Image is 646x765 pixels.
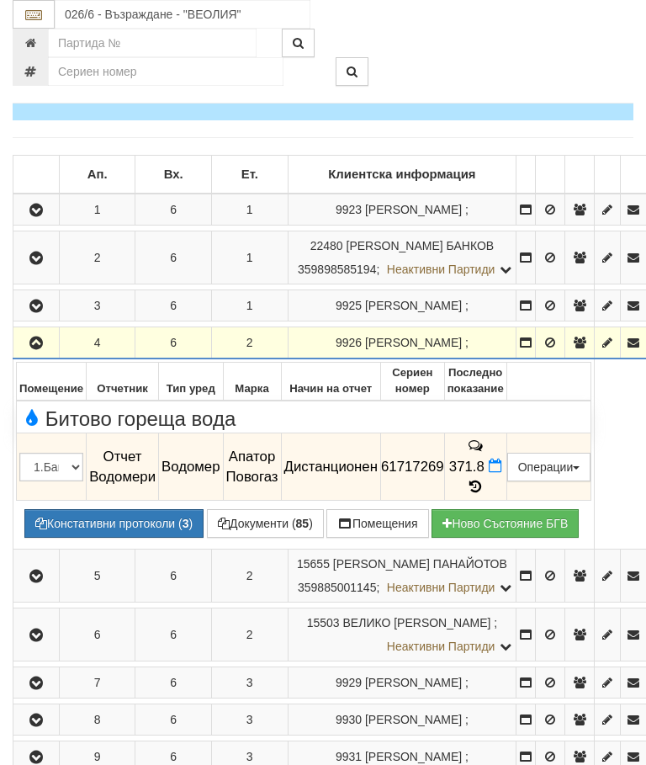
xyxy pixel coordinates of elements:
button: Помещения [326,509,429,538]
span: 1 [246,299,253,312]
button: Констативни протоколи (3) [24,509,204,538]
span: История на показанията [466,479,484,495]
button: Операции [507,453,591,481]
td: Ет.: No sort applied, sorting is disabled [211,156,288,194]
b: 3 [183,517,189,530]
span: Партида № [336,676,362,689]
td: 6 [135,608,212,661]
td: : No sort applied, sorting is disabled [595,156,621,194]
td: ; [288,327,516,359]
td: Апатор Повогаз [223,433,281,501]
button: Новo Състояние БГВ [432,509,579,538]
span: Партида № [336,299,362,312]
span: [PERSON_NAME] БАНКОВ [347,239,495,252]
span: Партида № [336,750,362,763]
td: 5 [59,549,135,602]
span: [PERSON_NAME] [365,203,462,216]
th: Помещение [17,363,87,401]
td: 8 [59,704,135,735]
span: Партида № [297,557,330,571]
td: 6 [135,704,212,735]
span: [PERSON_NAME] [365,336,462,349]
span: Неактивни Партиди [387,581,495,594]
span: 371.8 [449,459,484,475]
td: 1 [59,194,135,226]
i: Нов Отчет към 29/08/2025 [489,459,502,473]
td: Ап.: No sort applied, sorting is disabled [59,156,135,194]
td: ; [288,194,516,226]
span: Неактивни Партиди [387,263,495,276]
th: Сериен номер [380,363,444,401]
th: Начин на отчет [281,363,380,401]
th: Последно показание [444,363,506,401]
input: Сериен номер [48,57,283,86]
td: 6 [135,194,212,226]
td: 6 [59,608,135,661]
span: 359898585194 [298,263,376,276]
b: Вх. [164,167,183,181]
span: [PERSON_NAME] [365,676,462,689]
td: ; [288,231,516,284]
span: 359885001145 [298,581,376,594]
td: ; [288,290,516,321]
td: 6 [135,290,212,321]
b: Клиентска информация [328,167,475,181]
span: Неактивни Партиди [387,640,495,653]
th: Отчетник [87,363,159,401]
span: 2 [246,628,253,641]
span: [PERSON_NAME] [365,750,462,763]
td: : No sort applied, sorting is disabled [13,156,60,194]
td: ; [288,667,516,698]
span: 1 [246,251,253,264]
td: 6 [135,231,212,284]
span: [PERSON_NAME] [365,713,462,726]
span: [PERSON_NAME] [365,299,462,312]
span: ВЕЛИКО [PERSON_NAME] [343,616,491,630]
span: Партида № [336,713,362,726]
b: 85 [296,517,310,530]
span: Партида № [336,336,362,349]
td: : No sort applied, sorting is disabled [516,156,536,194]
span: 3 [246,676,253,689]
span: Отчет Водомери [89,449,156,485]
td: 4 [59,327,135,359]
td: : No sort applied, sorting is disabled [565,156,595,194]
span: Битово гореща вода [19,408,236,430]
td: Вх.: No sort applied, sorting is disabled [135,156,212,194]
span: Партида № [307,616,340,630]
b: Ап. [87,167,108,181]
th: Марка [223,363,281,401]
span: Партида № [336,203,362,216]
td: 6 [135,549,212,602]
span: 1 [246,203,253,216]
span: 2 [246,336,253,349]
span: 3 [246,750,253,763]
td: 7 [59,667,135,698]
td: : No sort applied, sorting is disabled [536,156,565,194]
span: 61717269 [381,459,444,475]
b: Ет. [241,167,258,181]
span: [PERSON_NAME] ПАНАЙОТОВ [333,557,507,571]
td: 3 [59,290,135,321]
span: История на забележките [466,438,484,454]
td: Клиентска информация: No sort applied, sorting is disabled [288,156,516,194]
span: 3 [246,713,253,726]
td: Дистанционен [281,433,380,501]
td: ; [288,608,516,661]
span: Партида № [310,239,343,252]
td: 6 [135,667,212,698]
input: Партида № [48,29,257,57]
td: ; [288,549,516,602]
td: ; [288,704,516,735]
td: 2 [59,231,135,284]
span: 2 [246,569,253,582]
button: Документи (85) [207,509,324,538]
th: Тип уред [159,363,224,401]
td: 6 [135,327,212,359]
td: Водомер [159,433,224,501]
